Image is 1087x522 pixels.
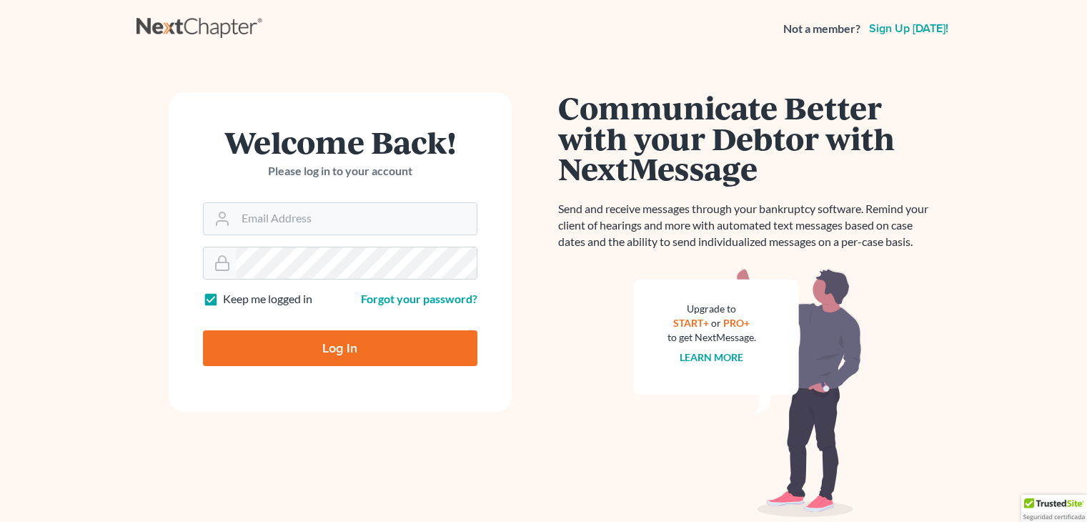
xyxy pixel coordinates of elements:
a: Sign up [DATE]! [866,23,951,34]
a: START+ [673,317,709,329]
img: nextmessage_bg-59042aed3d76b12b5cd301f8e5b87938c9018125f34e5fa2b7a6b67550977c72.svg [633,267,862,518]
h1: Welcome Back! [203,127,477,157]
p: Send and receive messages through your bankruptcy software. Remind your client of hearings and mo... [558,201,937,250]
a: PRO+ [723,317,750,329]
h1: Communicate Better with your Debtor with NextMessage [558,92,937,184]
strong: Not a member? [783,21,860,37]
div: to get NextMessage. [667,330,756,345]
div: TrustedSite Certified [1021,495,1087,522]
input: Log In [203,330,477,366]
input: Email Address [236,203,477,235]
a: Learn more [680,351,743,363]
p: Please log in to your account [203,163,477,179]
a: Forgot your password? [361,292,477,305]
div: Upgrade to [667,302,756,316]
span: or [711,317,721,329]
label: Keep me logged in [223,291,312,307]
